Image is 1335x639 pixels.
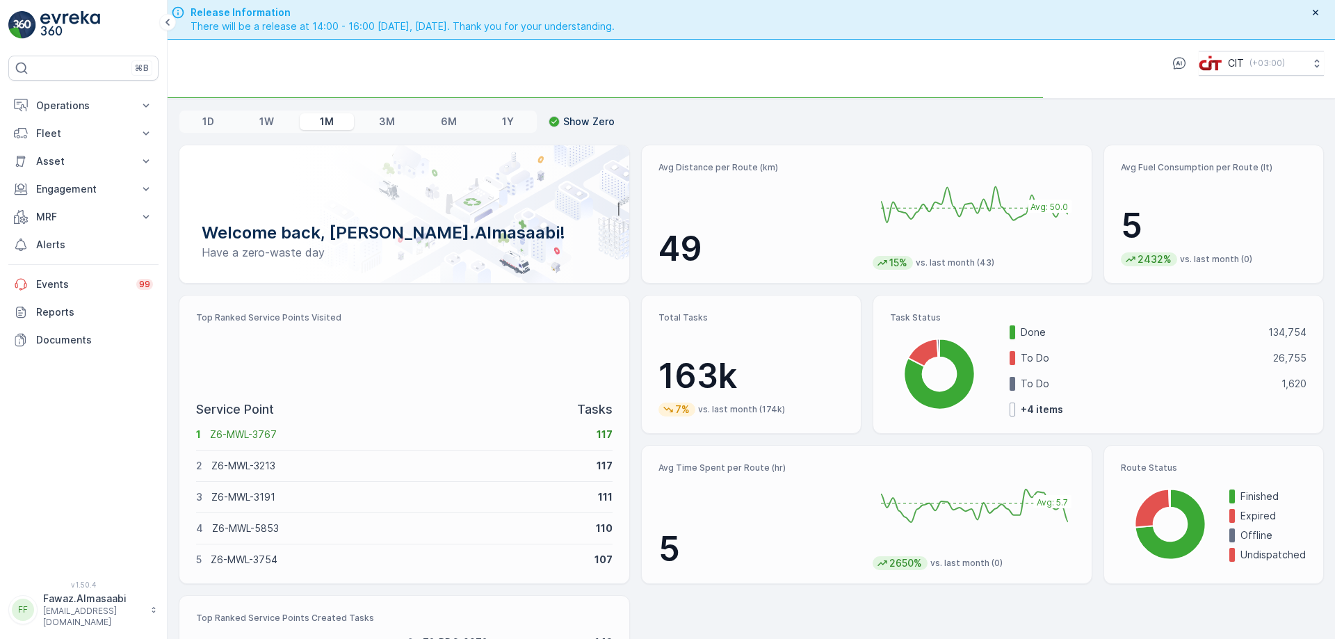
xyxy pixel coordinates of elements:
[596,521,613,535] p: 110
[916,257,994,268] p: vs. last month (43)
[1021,325,1259,339] p: Done
[191,6,615,19] span: Release Information
[320,115,334,129] p: 1M
[8,120,159,147] button: Fleet
[658,162,861,173] p: Avg Distance per Route (km)
[36,99,131,113] p: Operations
[930,558,1003,569] p: vs. last month (0)
[196,400,274,419] p: Service Point
[43,606,143,628] p: [EMAIL_ADDRESS][DOMAIN_NAME]
[36,333,153,347] p: Documents
[196,312,613,323] p: Top Ranked Service Points Visited
[135,63,149,74] p: ⌘B
[1240,490,1306,503] p: Finished
[196,553,202,567] p: 5
[210,428,588,442] p: Z6-MWL-3767
[8,147,159,175] button: Asset
[597,459,613,473] p: 117
[598,490,613,504] p: 111
[1281,377,1306,391] p: 1,620
[1249,58,1285,69] p: ( +03:00 )
[1240,528,1306,542] p: Offline
[12,599,34,621] div: FF
[8,581,159,589] span: v 1.50.4
[36,182,131,196] p: Engagement
[43,592,143,606] p: Fawaz.Almasaabi
[1199,56,1222,71] img: cit-logo_pOk6rL0.png
[1121,462,1306,474] p: Route Status
[502,115,514,129] p: 1Y
[658,528,861,570] p: 5
[202,115,214,129] p: 1D
[379,115,395,129] p: 3M
[36,210,131,224] p: MRF
[196,521,203,535] p: 4
[658,462,861,474] p: Avg Time Spent per Route (hr)
[8,298,159,326] a: Reports
[212,521,587,535] p: Z6-MWL-5853
[8,231,159,259] a: Alerts
[211,459,588,473] p: Z6-MWL-3213
[1240,548,1306,562] p: Undispatched
[1021,351,1264,365] p: To Do
[1021,377,1272,391] p: To Do
[658,312,844,323] p: Total Tasks
[1199,51,1324,76] button: CIT(+03:00)
[577,400,613,419] p: Tasks
[441,115,457,129] p: 6M
[36,127,131,140] p: Fleet
[191,19,615,33] span: There will be a release at 14:00 - 16:00 [DATE], [DATE]. Thank you for your understanding.
[138,278,151,291] p: 99
[211,490,589,504] p: Z6-MWL-3191
[36,238,153,252] p: Alerts
[1268,325,1306,339] p: 134,754
[259,115,274,129] p: 1W
[8,92,159,120] button: Operations
[658,228,861,270] p: 49
[36,305,153,319] p: Reports
[211,553,585,567] p: Z6-MWL-3754
[8,270,159,298] a: Events99
[658,355,844,397] p: 163k
[8,175,159,203] button: Engagement
[563,115,615,129] p: Show Zero
[888,556,923,570] p: 2650%
[1121,205,1306,247] p: 5
[674,403,691,416] p: 7%
[1180,254,1252,265] p: vs. last month (0)
[597,428,613,442] p: 117
[36,154,131,168] p: Asset
[1273,351,1306,365] p: 26,755
[8,203,159,231] button: MRF
[196,613,613,624] p: Top Ranked Service Points Created Tasks
[8,11,36,39] img: logo
[1240,509,1306,523] p: Expired
[888,256,909,270] p: 15%
[1136,252,1173,266] p: 2432%
[202,222,607,244] p: Welcome back, [PERSON_NAME].Almasaabi!
[196,459,202,473] p: 2
[698,404,785,415] p: vs. last month (174k)
[1228,56,1244,70] p: CIT
[1121,162,1306,173] p: Avg Fuel Consumption per Route (lt)
[594,553,613,567] p: 107
[8,326,159,354] a: Documents
[196,428,201,442] p: 1
[196,490,202,504] p: 3
[36,277,128,291] p: Events
[40,11,100,39] img: logo_light-DOdMpM7g.png
[1021,403,1063,416] p: + 4 items
[8,592,159,628] button: FFFawaz.Almasaabi[EMAIL_ADDRESS][DOMAIN_NAME]
[202,244,607,261] p: Have a zero-waste day
[890,312,1306,323] p: Task Status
